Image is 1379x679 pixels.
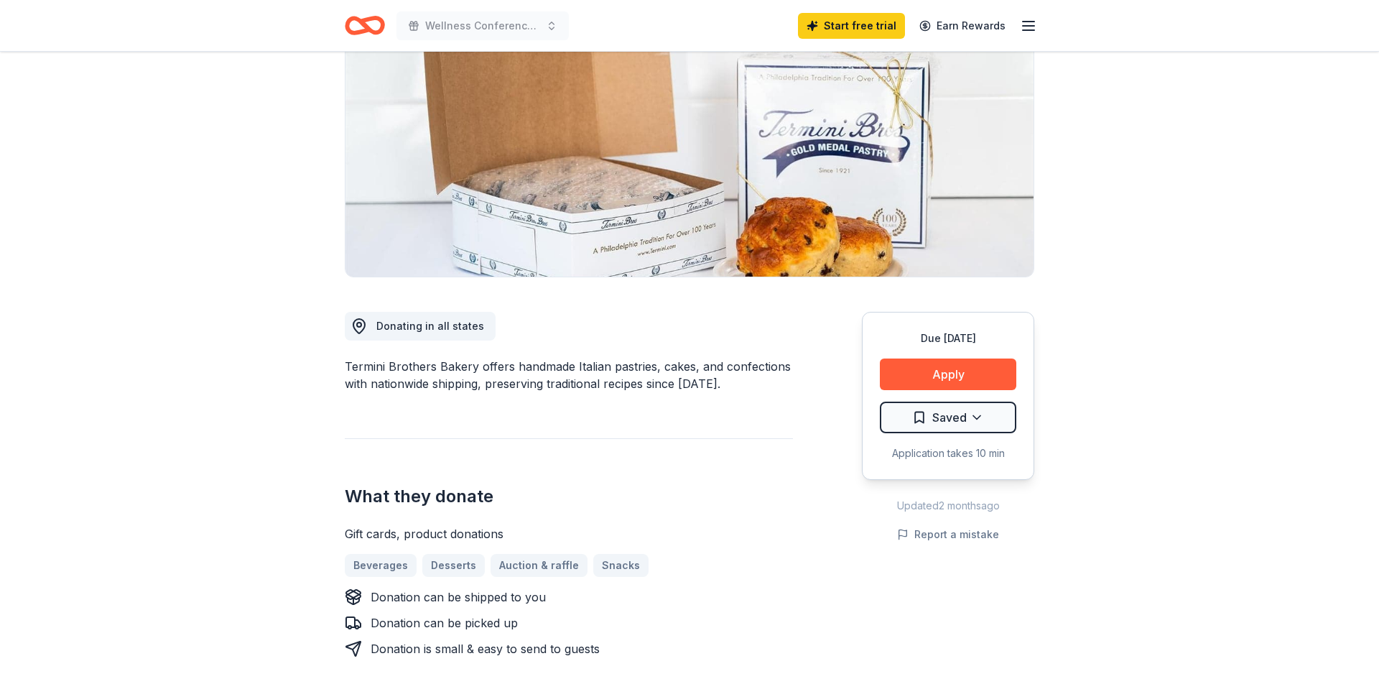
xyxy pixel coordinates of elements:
div: Due [DATE] [880,330,1016,347]
button: Wellness Conference- "Positive Roadways " [396,11,569,40]
span: Saved [932,408,967,427]
div: Gift cards, product donations [345,525,793,542]
a: Start free trial [798,13,905,39]
span: Donating in all states [376,320,484,332]
button: Report a mistake [897,526,999,543]
a: Home [345,9,385,42]
a: Snacks [593,554,649,577]
div: Termini Brothers Bakery offers handmade Italian pastries, cakes, and confections with nationwide ... [345,358,793,392]
img: Image for Termini Brothers Bakery [345,2,1034,277]
a: Auction & raffle [491,554,588,577]
span: Wellness Conference- "Positive Roadways " [425,17,540,34]
h2: What they donate [345,485,793,508]
a: Desserts [422,554,485,577]
a: Earn Rewards [911,13,1014,39]
div: Donation can be shipped to you [371,588,546,606]
div: Donation can be picked up [371,614,518,632]
a: Beverages [345,554,417,577]
div: Donation is small & easy to send to guests [371,640,600,657]
button: Apply [880,359,1016,390]
div: Application takes 10 min [880,445,1016,462]
button: Saved [880,402,1016,433]
div: Updated 2 months ago [862,497,1034,514]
